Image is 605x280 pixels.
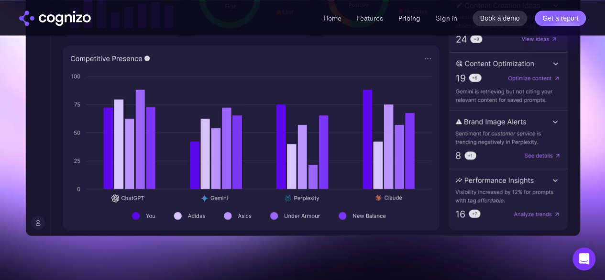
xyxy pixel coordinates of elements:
a: Sign in [436,12,457,24]
a: Home [324,14,341,22]
a: Get a report [535,11,586,26]
div: Open Intercom Messenger [572,247,595,270]
img: cognizo logo [19,11,91,26]
a: home [19,11,91,26]
a: Pricing [398,14,420,22]
a: Features [357,14,383,22]
a: Book a demo [473,11,528,26]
